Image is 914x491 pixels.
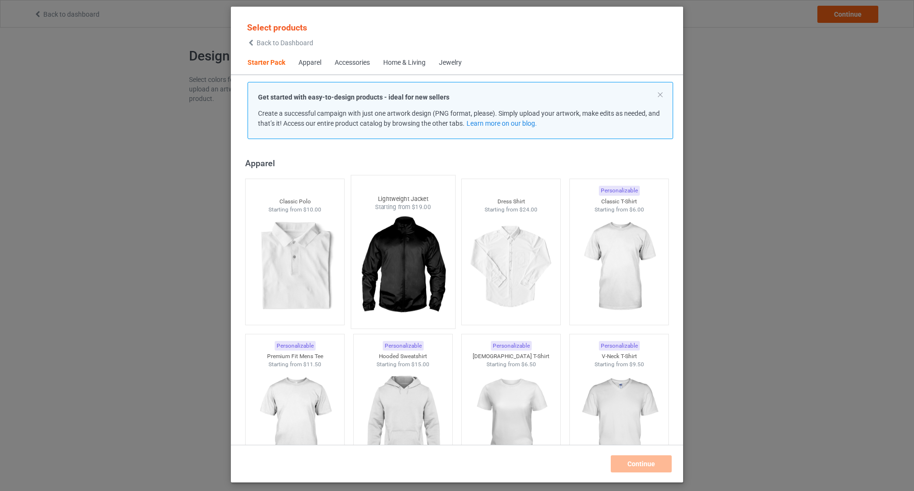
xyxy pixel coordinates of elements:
[351,195,455,203] div: Lightweight Jacket
[468,213,554,320] img: regular.jpg
[246,361,345,369] div: Starting from
[258,110,660,127] span: Create a successful campaign with just one artwork design (PNG format, please). Simply upload you...
[468,369,554,475] img: regular.jpg
[351,203,455,211] div: Starting from
[629,206,644,213] span: $6.00
[303,361,321,368] span: $11.50
[599,341,640,351] div: Personalizable
[246,206,345,214] div: Starting from
[241,51,292,74] span: Starter Pack
[570,361,669,369] div: Starting from
[439,58,462,68] div: Jewelry
[257,39,313,47] span: Back to Dashboard
[360,369,446,475] img: regular.jpg
[462,206,561,214] div: Starting from
[252,369,338,475] img: regular.jpg
[335,58,370,68] div: Accessories
[383,58,426,68] div: Home & Living
[521,361,536,368] span: $6.50
[519,206,537,213] span: $24.00
[462,198,561,206] div: Dress Shirt
[629,361,644,368] span: $9.50
[491,341,532,351] div: Personalizable
[258,93,449,101] strong: Get started with easy-to-design products - ideal for new sellers
[275,341,316,351] div: Personalizable
[411,361,429,368] span: $15.00
[383,341,424,351] div: Personalizable
[246,198,345,206] div: Classic Polo
[354,352,453,361] div: Hooded Sweatshirt
[358,211,447,323] img: regular.jpg
[298,58,321,68] div: Apparel
[354,361,453,369] div: Starting from
[246,352,345,361] div: Premium Fit Mens Tee
[462,352,561,361] div: [DEMOGRAPHIC_DATA] T-Shirt
[467,120,537,127] a: Learn more on our blog.
[570,198,669,206] div: Classic T-Shirt
[412,204,431,211] span: $19.00
[576,213,662,320] img: regular.jpg
[303,206,321,213] span: $10.00
[245,158,673,169] div: Apparel
[247,22,307,32] span: Select products
[599,186,640,196] div: Personalizable
[576,369,662,475] img: regular.jpg
[462,361,561,369] div: Starting from
[570,352,669,361] div: V-Neck T-Shirt
[570,206,669,214] div: Starting from
[252,213,338,320] img: regular.jpg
